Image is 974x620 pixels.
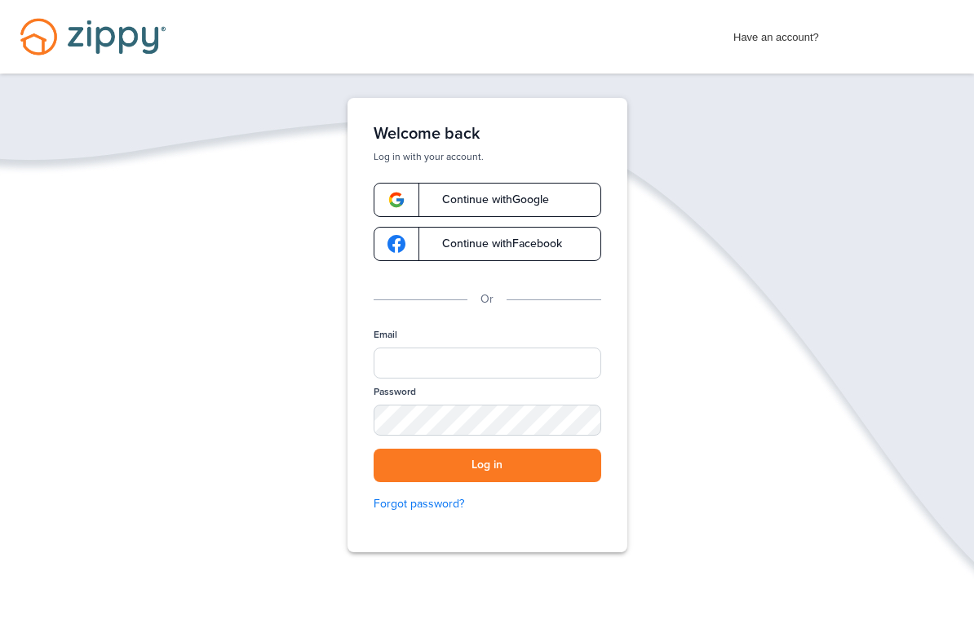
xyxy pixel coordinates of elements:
span: Continue with Facebook [426,238,562,250]
label: Email [374,328,397,342]
a: Forgot password? [374,495,601,513]
input: Email [374,348,601,379]
button: Log in [374,449,601,482]
a: google-logoContinue withFacebook [374,227,601,261]
span: Have an account? [733,20,819,46]
img: google-logo [387,191,405,209]
input: Password [374,405,601,436]
img: google-logo [387,235,405,253]
p: Log in with your account. [374,150,601,163]
p: Or [480,290,494,308]
h1: Welcome back [374,124,601,144]
label: Password [374,385,416,399]
a: google-logoContinue withGoogle [374,183,601,217]
span: Continue with Google [426,194,549,206]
